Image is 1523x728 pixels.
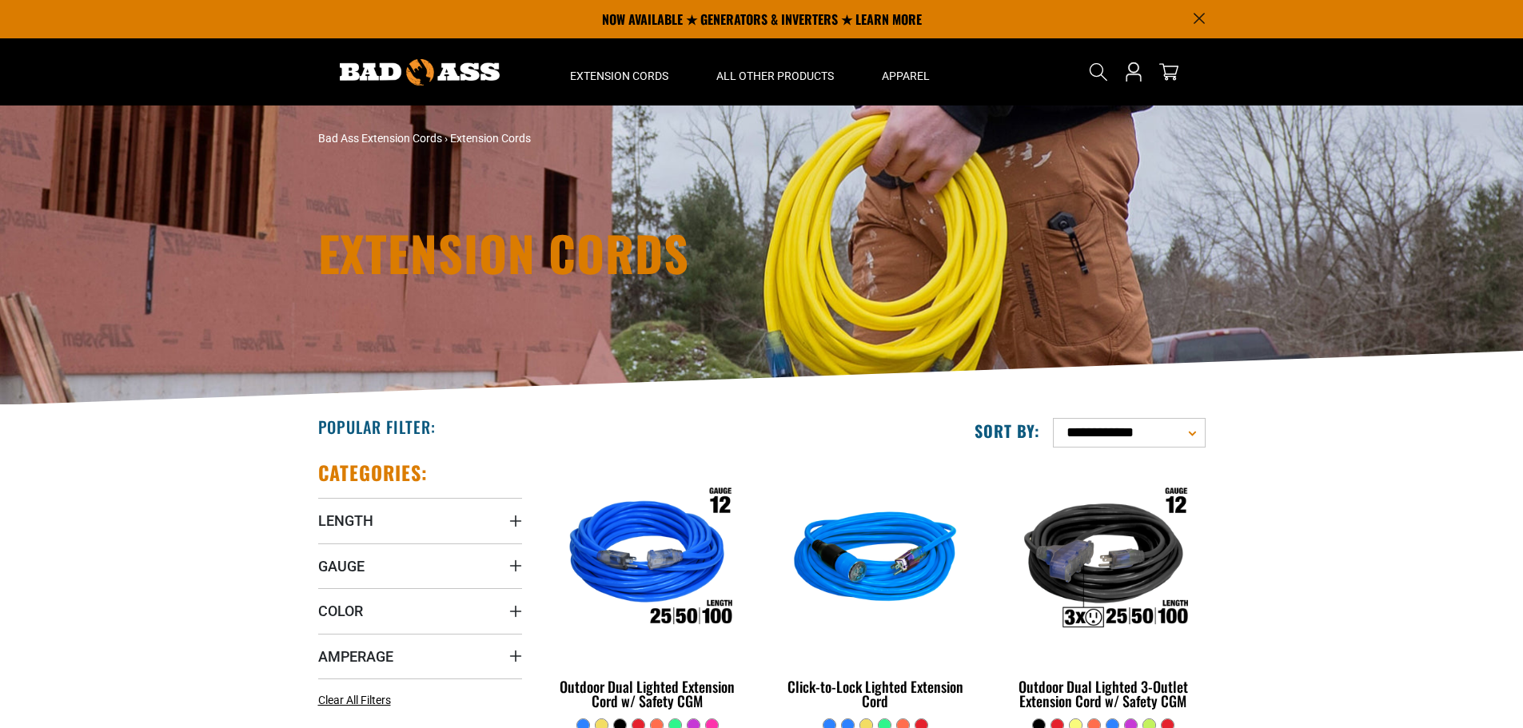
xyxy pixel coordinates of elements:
[546,679,750,708] div: Outdoor Dual Lighted Extension Cord w/ Safety CGM
[318,692,397,709] a: Clear All Filters
[318,130,902,147] nav: breadcrumbs
[1001,679,1205,708] div: Outdoor Dual Lighted 3-Outlet Extension Cord w/ Safety CGM
[975,420,1040,441] label: Sort by:
[318,543,522,588] summary: Gauge
[318,588,522,633] summary: Color
[318,460,429,485] h2: Categories:
[773,460,977,718] a: blue Click-to-Lock Lighted Extension Cord
[318,498,522,543] summary: Length
[1086,59,1111,85] summary: Search
[882,69,930,83] span: Apparel
[547,468,748,652] img: Outdoor Dual Lighted Extension Cord w/ Safety CGM
[318,694,391,706] span: Clear All Filters
[318,511,373,530] span: Length
[318,132,442,145] a: Bad Ass Extension Cords
[450,132,531,145] span: Extension Cords
[1001,460,1205,718] a: Outdoor Dual Lighted 3-Outlet Extension Cord w/ Safety CGM Outdoor Dual Lighted 3-Outlet Extensio...
[858,38,954,105] summary: Apparel
[546,460,750,718] a: Outdoor Dual Lighted Extension Cord w/ Safety CGM Outdoor Dual Lighted Extension Cord w/ Safety CGM
[318,557,365,575] span: Gauge
[570,69,668,83] span: Extension Cords
[318,602,363,620] span: Color
[318,634,522,678] summary: Amperage
[775,468,976,652] img: blue
[318,229,902,276] h1: Extension Cords
[318,647,393,666] span: Amperage
[716,69,834,83] span: All Other Products
[546,38,692,105] summary: Extension Cords
[773,679,977,708] div: Click-to-Lock Lighted Extension Cord
[340,59,500,86] img: Bad Ass Extension Cords
[692,38,858,105] summary: All Other Products
[1003,468,1204,652] img: Outdoor Dual Lighted 3-Outlet Extension Cord w/ Safety CGM
[318,416,436,437] h2: Popular Filter:
[445,132,448,145] span: ›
